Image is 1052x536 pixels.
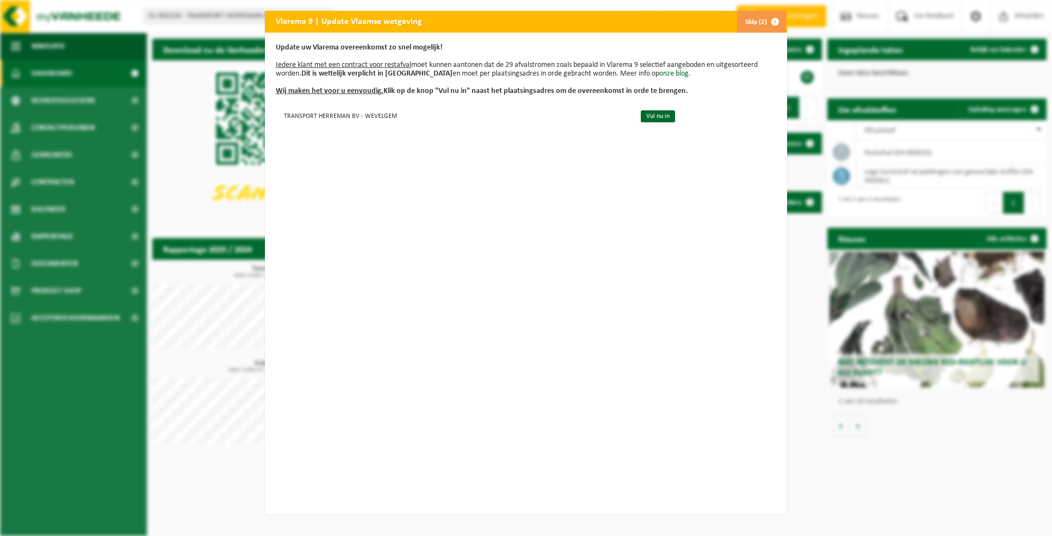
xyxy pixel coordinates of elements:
[301,70,453,78] b: Dit is wettelijk verplicht in [GEOGRAPHIC_DATA]
[276,107,632,124] td: TRANSPORT HERREMAN BV - WEVELGEM
[265,11,433,32] h2: Vlarema 9 | Update Vlaamse wetgeving
[659,70,691,78] a: onze blog.
[276,61,411,69] u: Iedere klant met een contract voor restafval
[737,11,786,33] button: Skip (2)
[641,110,675,122] a: Vul nu in
[276,87,383,95] u: Wij maken het voor u eenvoudig.
[276,43,776,96] p: moet kunnen aantonen dat de 29 afvalstromen zoals bepaald in Vlarema 9 selectief aangeboden en ui...
[276,87,688,95] b: Klik op de knop "Vul nu in" naast het plaatsingsadres om de overeenkomst in orde te brengen.
[276,43,443,52] b: Update uw Vlarema overeenkomst zo snel mogelijk!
